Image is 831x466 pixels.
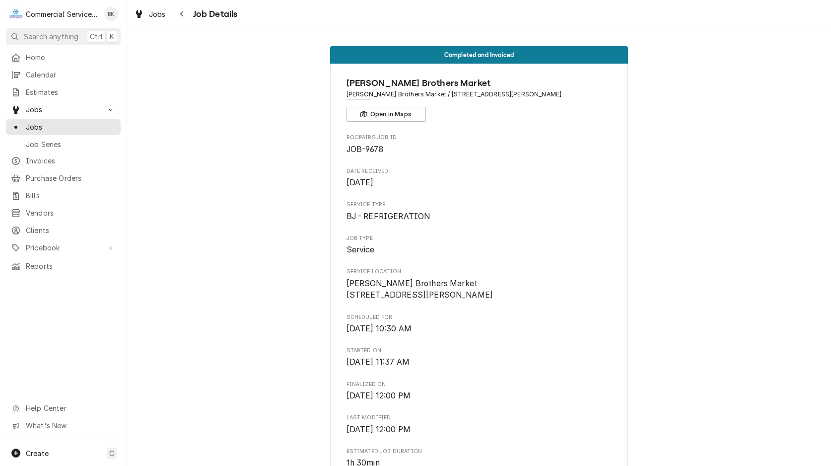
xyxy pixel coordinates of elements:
span: Ctrl [90,31,103,42]
span: Finalized On [346,381,612,388]
span: Finalized On [346,390,612,402]
div: Service Location [346,268,612,301]
span: Started On [346,356,612,368]
span: Job Type [346,244,612,256]
span: [PERSON_NAME] Brothers Market [STREET_ADDRESS][PERSON_NAME] [346,279,493,300]
span: Job Type [346,234,612,242]
a: Calendar [6,67,121,83]
span: Service Type [346,211,612,223]
span: What's New [26,420,115,431]
span: Job Details [190,7,238,21]
span: Search anything [24,31,78,42]
span: Service Location [346,278,612,301]
a: Home [6,49,121,66]
span: Date Received [346,177,612,189]
div: Finalized On [346,381,612,402]
div: Last Modified [346,414,612,435]
a: Go to Help Center [6,400,121,416]
span: Help Center [26,403,115,413]
span: Pricebook [26,242,101,253]
a: Go to Jobs [6,101,121,118]
span: Jobs [149,9,166,19]
a: Estimates [6,84,121,100]
div: Scheduled For [346,313,612,335]
a: Go to What's New [6,417,121,434]
div: Service Type [346,201,612,222]
span: Name [346,77,612,90]
div: Started On [346,347,612,368]
span: Estimates [26,87,116,97]
a: Jobs [130,6,170,22]
div: C [9,7,23,21]
span: Calendar [26,70,116,80]
button: Search anythingCtrlK [6,28,121,45]
a: Invoices [6,153,121,169]
span: Date Received [346,167,612,175]
span: Service [346,245,375,254]
span: Reports [26,261,116,271]
span: Purchase Orders [26,173,116,183]
a: Reports [6,258,121,274]
div: Job Type [346,234,612,256]
span: [DATE] [346,178,374,187]
div: Brian Key's Avatar [104,7,118,21]
span: Create [26,449,49,458]
a: Go to Pricebook [6,239,121,256]
div: Date Received [346,167,612,189]
span: Roopairs Job ID [346,134,612,142]
a: Job Series [6,136,121,153]
span: Job Series [26,139,116,150]
span: Jobs [26,122,116,132]
span: Last Modified [346,424,612,436]
span: K [110,31,114,42]
span: Completed and Invoiced [444,52,514,58]
div: Commercial Service Co. [26,9,99,19]
span: Vendors [26,208,116,218]
a: Vendors [6,205,121,221]
span: Service Location [346,268,612,276]
span: [DATE] 12:00 PM [346,391,411,400]
span: [DATE] 12:00 PM [346,425,411,434]
a: Purchase Orders [6,170,121,186]
button: Navigate back [174,6,190,22]
span: Scheduled For [346,323,612,335]
span: C [109,448,114,459]
div: Client Information [346,77,612,122]
a: Jobs [6,119,121,135]
span: Started On [346,347,612,355]
span: Invoices [26,155,116,166]
span: Roopairs Job ID [346,144,612,155]
span: BJ - REFRIGERATION [346,212,430,221]
button: Open in Maps [346,107,426,122]
span: Last Modified [346,414,612,422]
div: Commercial Service Co.'s Avatar [9,7,23,21]
span: Estimated Job Duration [346,448,612,456]
a: Bills [6,187,121,204]
div: Status [330,46,628,64]
div: Roopairs Job ID [346,134,612,155]
span: [DATE] 11:37 AM [346,357,410,367]
span: Scheduled For [346,313,612,321]
span: JOB-9678 [346,145,383,154]
span: Service Type [346,201,612,209]
span: Address [346,90,612,99]
span: Jobs [26,104,101,115]
span: Clients [26,225,116,235]
span: Home [26,52,116,63]
span: [DATE] 10:30 AM [346,324,412,333]
a: Clients [6,222,121,238]
span: Bills [26,190,116,201]
div: BK [104,7,118,21]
